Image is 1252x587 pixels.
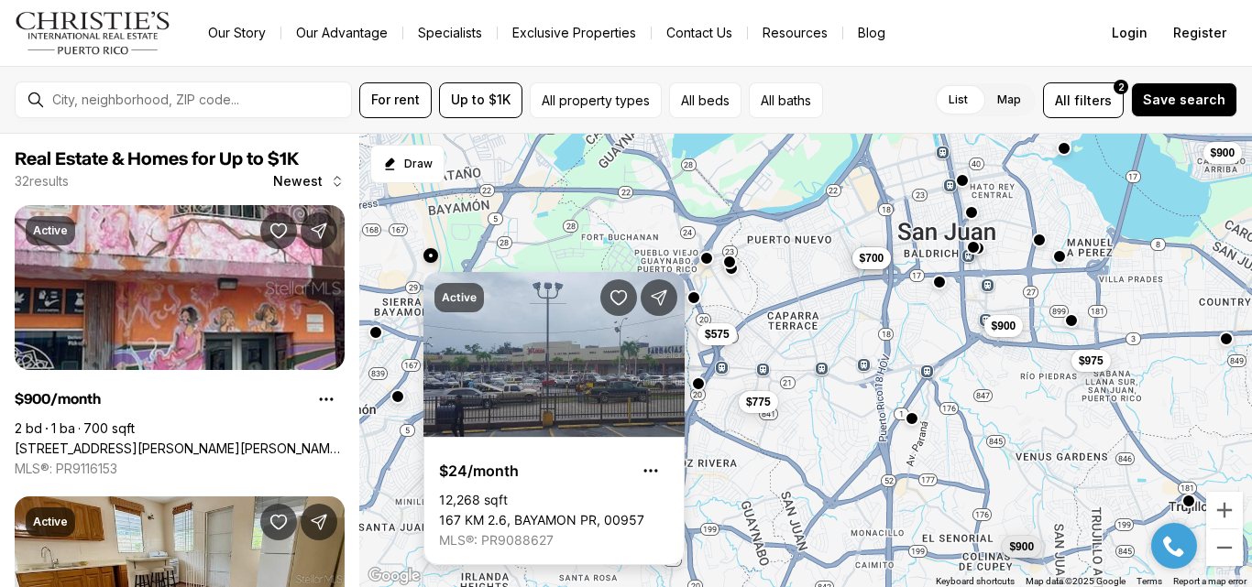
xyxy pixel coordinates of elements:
[1131,82,1237,117] button: Save search
[697,323,737,345] button: $575
[1026,576,1126,586] span: Map data ©2025 Google
[748,20,842,46] a: Resources
[403,20,497,46] a: Specialists
[632,452,669,489] button: Property options
[1162,15,1237,51] button: Register
[301,504,337,540] button: Share Property
[641,279,677,316] button: Share Property
[15,440,345,457] a: 1016 PONCE DE LEON - PISOS DON MANUEL #3, SAN JUAN PR, 00925
[1043,82,1124,118] button: Allfilters2
[1137,576,1162,586] a: Terms (opens in new tab)
[498,20,651,46] a: Exclusive Properties
[1079,353,1104,368] span: $975
[262,163,356,200] button: Newest
[439,82,522,118] button: Up to $1K
[600,279,637,316] button: Save Property: 167 KM 2.6
[1173,26,1226,40] span: Register
[1101,15,1159,51] button: Login
[260,212,297,249] button: Save Property: 1016 PONCE DE LEON - PISOS DON MANUEL #3
[669,82,741,118] button: All beds
[843,20,900,46] a: Blog
[705,327,730,342] span: $575
[33,223,68,238] p: Active
[359,82,432,118] button: For rent
[308,381,345,418] button: Property options
[749,82,823,118] button: All baths
[934,83,983,116] label: List
[193,20,280,46] a: Our Story
[1002,536,1041,558] button: $900
[442,290,477,305] p: Active
[439,512,644,528] a: 167 KM 2.6, BAYAMON PR, 00957
[1009,539,1034,554] span: $900
[1206,492,1243,528] button: Zoom in
[260,504,297,540] button: Save Property: - JOSE FERRER & FERRER #1720
[983,83,1036,116] label: Map
[992,319,1016,333] span: $900
[746,395,771,409] span: $775
[33,515,68,529] p: Active
[739,391,778,413] button: $775
[451,92,511,107] span: Up to $1K
[273,174,323,189] span: Newest
[984,315,1024,337] button: $900
[15,150,299,168] span: Real Estate & Homes for Up to $1K
[652,20,747,46] button: Contact Us
[1203,142,1243,164] button: $900
[530,82,662,118] button: All property types
[370,145,445,183] button: Start drawing
[1074,91,1112,110] span: filters
[1173,576,1247,586] a: Report a map error
[301,212,337,249] button: Share Property
[1055,91,1071,110] span: All
[1071,350,1111,372] button: $975
[1211,146,1236,160] span: $900
[371,92,420,107] span: For rent
[1143,92,1225,107] span: Save search
[15,174,69,189] p: 32 results
[860,251,884,266] span: $700
[1118,80,1125,94] span: 2
[15,11,171,55] img: logo
[1206,529,1243,566] button: Zoom out
[1112,26,1148,40] span: Login
[281,20,402,46] a: Our Advantage
[852,247,892,269] button: $700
